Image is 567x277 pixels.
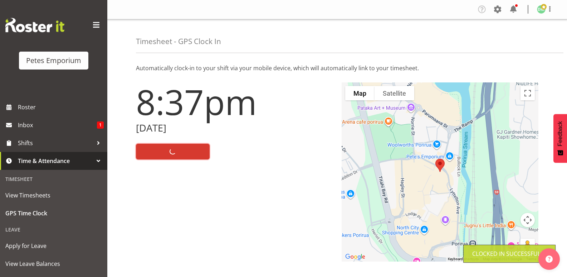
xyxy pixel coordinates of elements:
div: Timesheet [2,172,106,186]
h4: Timesheet - GPS Clock In [136,37,221,46]
a: Open this area in Google Maps (opens a new window) [343,252,367,262]
button: Toggle fullscreen view [520,86,535,100]
span: View Leave Balances [5,258,102,269]
img: Rosterit website logo [5,18,64,32]
a: GPS Time Clock [2,204,106,222]
a: Apply for Leave [2,237,106,255]
span: GPS Time Clock [5,208,102,219]
img: david-mcauley697.jpg [537,5,546,14]
img: help-xxl-2.png [546,255,553,263]
button: Show satellite imagery [375,86,414,100]
span: Roster [18,102,104,113]
a: View Timesheets [2,186,106,204]
div: Leave [2,222,106,237]
span: 1 [97,121,104,129]
a: View Leave Balances [2,255,106,273]
h1: 8:37pm [136,82,333,121]
div: Petes Emporium [26,55,81,66]
span: Shifts [18,138,93,148]
h2: [DATE] [136,123,333,134]
p: Automatically clock-in to your shift via your mobile device, which will automatically link to you... [136,64,538,72]
button: Map camera controls [520,213,535,227]
span: Inbox [18,120,97,130]
button: Keyboard shortcuts [448,257,479,262]
button: Show street map [345,86,375,100]
div: Clocked in Successfully [472,249,547,258]
span: Apply for Leave [5,240,102,251]
span: View Timesheets [5,190,102,201]
button: Drag Pegman onto the map to open Street View [520,239,535,253]
img: Google [343,252,367,262]
button: Feedback - Show survey [553,114,567,163]
span: Feedback [557,121,563,146]
span: Time & Attendance [18,156,93,166]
